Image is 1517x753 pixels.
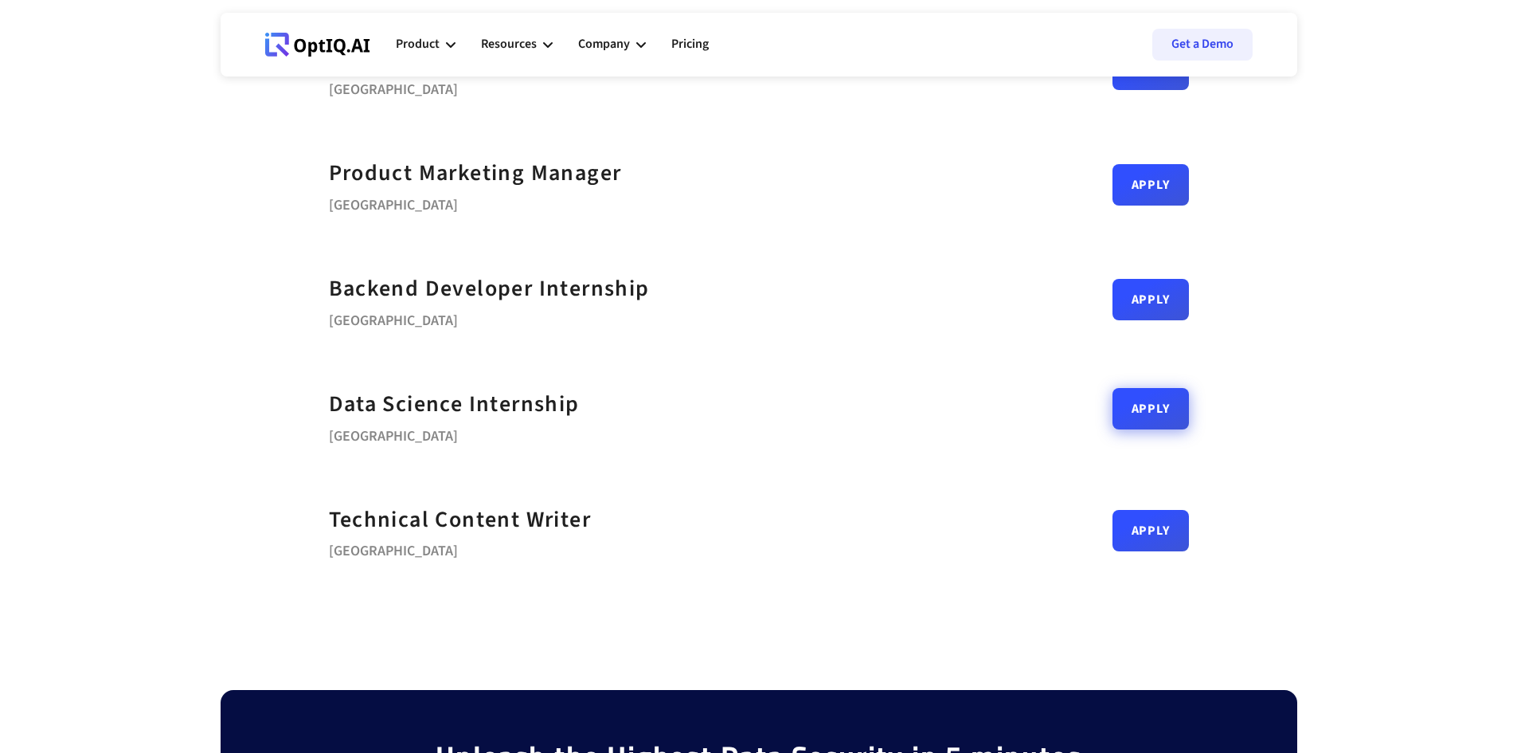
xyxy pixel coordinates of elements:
[329,76,736,98] div: [GEOGRAPHIC_DATA]
[329,191,622,214] div: [GEOGRAPHIC_DATA]
[671,21,709,69] a: Pricing
[1112,279,1189,320] a: Apply
[578,33,630,55] div: Company
[265,21,370,69] a: Webflow Homepage
[578,21,646,69] div: Company
[1112,510,1189,551] a: Apply
[481,21,553,69] div: Resources
[265,56,266,57] div: Webflow Homepage
[1112,388,1189,429] a: Apply
[329,422,580,445] div: [GEOGRAPHIC_DATA]
[329,273,650,304] strong: Backend Developer Internship
[481,33,537,55] div: Resources
[396,33,440,55] div: Product
[329,155,622,191] a: Product Marketing Manager
[396,21,455,69] div: Product
[329,537,592,559] div: [GEOGRAPHIC_DATA]
[329,388,580,420] strong: Data Science Internship
[329,502,592,538] a: Technical Content Writer
[329,386,580,422] a: Data Science Internship
[1152,29,1253,61] a: Get a Demo
[329,271,650,307] a: Backend Developer Internship
[329,504,592,535] strong: Technical Content Writer
[329,307,650,329] div: [GEOGRAPHIC_DATA]
[1112,164,1189,206] a: Apply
